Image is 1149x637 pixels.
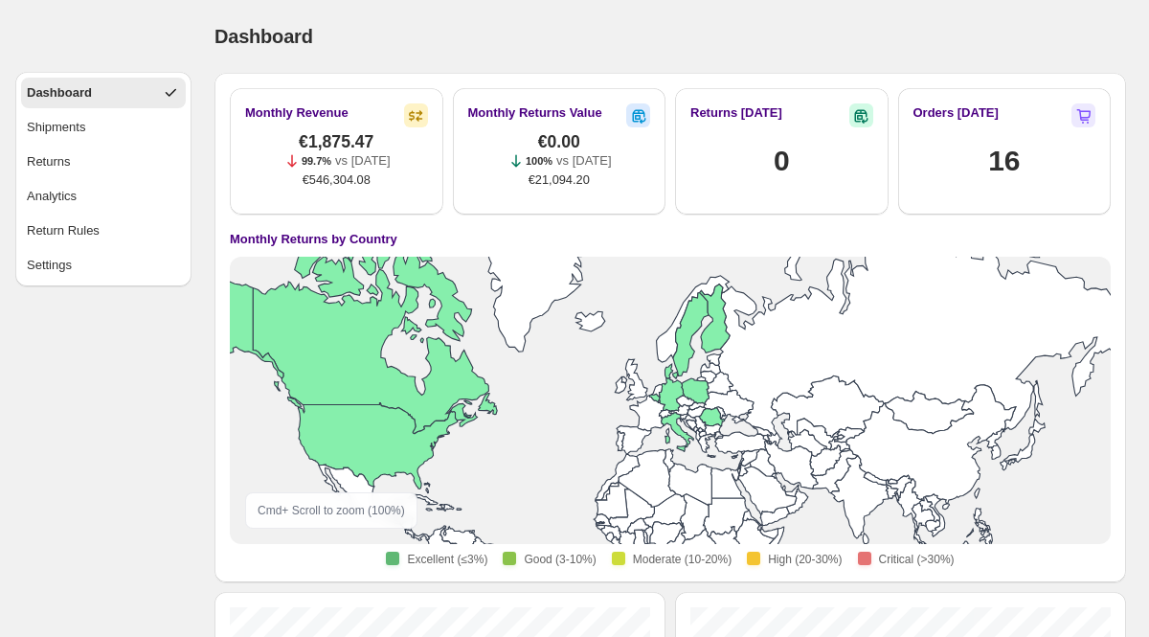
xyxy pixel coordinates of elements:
[468,103,602,123] h2: Monthly Returns Value
[21,78,186,108] button: Dashboard
[913,103,999,123] h2: Orders [DATE]
[529,171,590,190] span: €21,094.20
[21,181,186,212] button: Analytics
[21,147,186,177] button: Returns
[335,151,391,171] p: vs [DATE]
[214,26,313,47] span: Dashboard
[21,216,186,246] button: Return Rules
[690,103,782,123] h2: Returns [DATE]
[526,155,552,167] span: 100%
[21,112,186,143] button: Shipments
[302,155,331,167] span: 99.7%
[988,142,1020,180] h1: 16
[768,552,842,567] span: High (20-30%)
[230,230,397,249] h4: Monthly Returns by Country
[21,250,186,281] button: Settings
[27,152,71,171] div: Returns
[27,187,77,206] div: Analytics
[633,552,732,567] span: Moderate (10-20%)
[879,552,955,567] span: Critical (>30%)
[245,103,349,123] h2: Monthly Revenue
[524,552,596,567] span: Good (3-10%)
[303,171,371,190] span: €546,304.08
[27,256,72,275] div: Settings
[299,132,373,151] span: €1,875.47
[556,151,612,171] p: vs [DATE]
[774,142,789,180] h1: 0
[407,552,487,567] span: Excellent (≤3%)
[245,492,417,529] div: Cmd + Scroll to zoom ( 100 %)
[27,118,85,137] div: Shipments
[538,132,580,151] span: €0.00
[27,83,92,102] div: Dashboard
[27,221,100,240] div: Return Rules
